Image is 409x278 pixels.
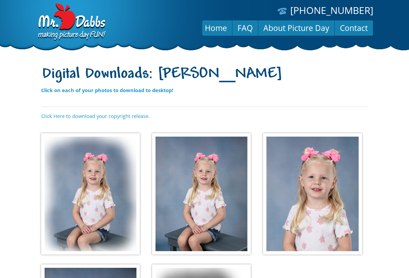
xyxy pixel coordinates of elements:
img: 87923adbafcb3f568d3b53.jpg [41,133,140,255]
strong: Click on each of your photos to download to desktop! [41,87,173,93]
img: e58302b4045b0da7b3102b.jpg [152,133,251,255]
a: [PHONE_NUMBER] [290,4,373,17]
img: Dabbs Company [36,3,107,41]
img: bf10e91698da3198ccd639.jpg [263,133,362,255]
a: Click Here to download your copyright release. [41,112,150,119]
a: Home [200,20,232,36]
a: About Picture Day [258,20,334,36]
a: FAQ [232,20,258,36]
h1: Digital Downloads: [PERSON_NAME] [41,66,368,84]
a: Contact [335,20,373,36]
